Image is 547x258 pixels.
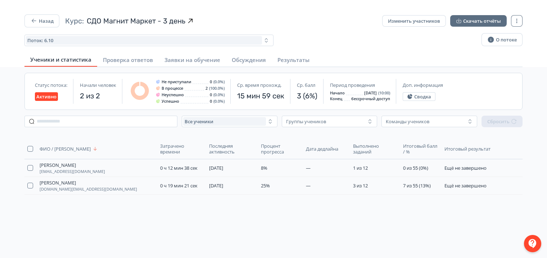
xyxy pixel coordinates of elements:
div: Группы учеников [286,119,326,124]
span: ФИО / [PERSON_NAME] [40,146,91,152]
span: Ещё не завершено [444,182,487,189]
button: Сводка [403,92,435,101]
span: Дата дедлайна [306,146,338,152]
span: Итоговый результат [444,146,497,152]
span: Начало [330,91,345,95]
span: [EMAIL_ADDRESS][DOMAIN_NAME] [40,169,105,174]
span: Все ученики [185,119,213,124]
span: 7 из 55 (13%) [403,182,431,189]
span: Курс: [65,16,84,26]
span: 3 (6%) [297,91,317,101]
button: Назад [24,14,59,27]
span: (0.0%) [213,93,225,97]
button: ФИО / [PERSON_NAME] [40,144,99,153]
span: — [306,182,311,189]
span: Проверка ответов [103,56,153,63]
span: Активно [36,94,56,99]
button: Скачать отчёты [450,15,507,27]
span: 0 ч 19 мин 21 сек [160,182,198,189]
span: Период проведения [330,82,375,88]
button: Команды учеников [381,116,477,127]
span: Начали человек [80,82,116,88]
div: Команды учеников [386,119,429,124]
span: В процессе [162,86,183,90]
span: Не приступали [162,80,191,84]
button: Процент прогресса [261,142,300,156]
span: [PERSON_NAME] [40,162,76,168]
button: Поток: 6.10 [24,35,273,46]
span: Неуспешно [162,93,184,97]
span: Последняя активность [209,143,253,155]
button: Дата дедлайна [306,144,340,153]
span: 15 мин 59 сек [237,91,284,101]
span: Результаты [277,56,309,63]
button: [PERSON_NAME][EMAIL_ADDRESS][DOMAIN_NAME] [40,162,105,174]
span: 0 [210,93,212,97]
span: (10:00) [378,91,390,95]
span: Обсуждения [232,56,266,63]
span: 25% [261,182,270,189]
span: Итоговый балл / % [403,143,437,155]
span: 1 из 12 [353,165,368,171]
span: 0 [210,80,212,84]
span: Ср. балл [297,82,315,88]
span: [PERSON_NAME] [40,180,76,186]
button: О потоке [482,33,523,46]
span: 2 из 2 [80,91,116,101]
span: 0 из 55 (0%) [403,165,428,171]
span: 8% [261,165,267,171]
span: Заявки на обучение [164,56,220,63]
span: 2 [205,86,208,90]
span: Поток: 6.10 [27,37,53,43]
span: Сводка [414,94,431,99]
span: Успешно [162,99,179,103]
span: Процент прогресса [261,143,299,155]
span: (0.0%) [213,99,225,103]
span: 3 из 12 [353,182,368,189]
span: [DATE] [364,91,377,95]
button: Затрачено времени [160,142,204,156]
span: Ещё не завершено [444,165,487,171]
span: Статус потока: [35,82,67,88]
span: СДО Магнит Маркет - 3 день [87,16,185,26]
span: [DATE] [209,165,223,171]
span: Доп. информация [403,82,443,88]
span: бессрочный доступ [351,97,390,101]
button: Все ученики [182,116,277,127]
span: (0.0%) [213,80,225,84]
span: Ученики и статистика [30,56,91,63]
span: Затрачено времени [160,143,202,155]
button: Изменить участников [382,15,446,27]
span: Выполнено заданий [353,143,395,155]
button: Группы учеников [282,116,378,127]
span: (100.0%) [209,86,225,90]
span: — [306,165,311,171]
button: Последняя активность [209,142,255,156]
span: 0 ч 12 мин 38 сек [160,165,198,171]
span: Конец [330,97,342,101]
span: 0 [210,99,212,103]
button: [PERSON_NAME][DOMAIN_NAME][EMAIL_ADDRESS][DOMAIN_NAME] [40,180,137,191]
span: [DATE] [209,182,223,189]
button: Выполнено заданий [353,142,397,156]
button: Сбросить [482,116,523,127]
span: Ср. время прохожд. [237,82,281,88]
button: Итоговый балл / % [403,142,439,156]
span: [DOMAIN_NAME][EMAIL_ADDRESS][DOMAIN_NAME] [40,187,137,191]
